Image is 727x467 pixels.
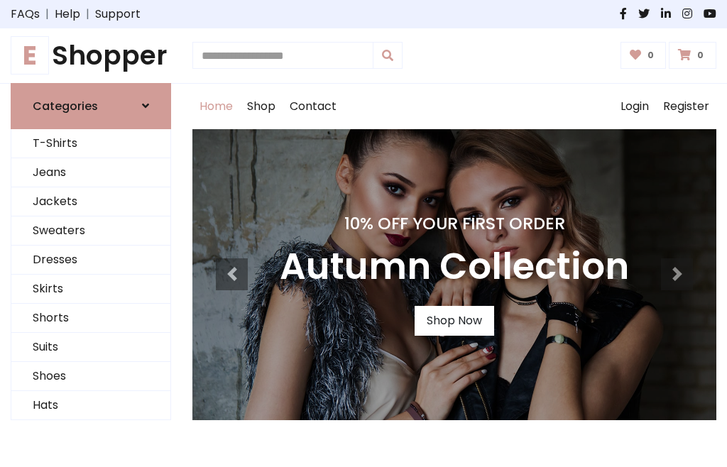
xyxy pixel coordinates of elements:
a: EShopper [11,40,171,72]
a: FAQs [11,6,40,23]
a: Sweaters [11,216,170,246]
h4: 10% Off Your First Order [280,214,629,233]
a: Hats [11,391,170,420]
a: Jeans [11,158,170,187]
a: Home [192,84,240,129]
a: 0 [621,42,667,69]
a: Help [55,6,80,23]
a: Shop Now [415,306,494,336]
span: | [80,6,95,23]
span: | [40,6,55,23]
a: Skirts [11,275,170,304]
a: Shoes [11,362,170,391]
h6: Categories [33,99,98,113]
a: Categories [11,83,171,129]
a: Register [656,84,716,129]
a: 0 [669,42,716,69]
span: E [11,36,49,75]
h3: Autumn Collection [280,245,629,289]
a: Support [95,6,141,23]
a: T-Shirts [11,129,170,158]
a: Suits [11,333,170,362]
a: Jackets [11,187,170,216]
a: Shorts [11,304,170,333]
a: Login [613,84,656,129]
a: Shop [240,84,283,129]
span: 0 [694,49,707,62]
a: Dresses [11,246,170,275]
a: Contact [283,84,344,129]
span: 0 [644,49,657,62]
h1: Shopper [11,40,171,72]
